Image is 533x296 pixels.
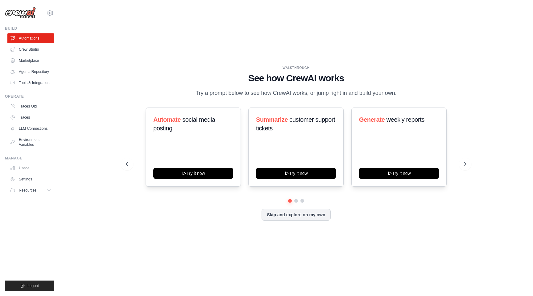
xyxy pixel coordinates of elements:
[7,78,54,88] a: Tools & Integrations
[7,135,54,150] a: Environment Variables
[7,174,54,184] a: Settings
[386,116,424,123] span: weekly reports
[126,73,466,84] h1: See how CrewAI works
[7,67,54,77] a: Agents Repository
[256,168,336,179] button: Try it now
[7,33,54,43] a: Automations
[126,66,466,70] div: WALKTHROUGH
[7,44,54,54] a: Crew Studio
[5,7,36,19] img: Logo
[192,89,400,98] p: Try a prompt below to see how CrewAI works, or jump right in and build your own.
[19,188,36,193] span: Resources
[5,26,54,31] div: Build
[153,116,215,132] span: social media posting
[359,116,385,123] span: Generate
[5,156,54,161] div: Manage
[153,116,181,123] span: Automate
[359,168,439,179] button: Try it now
[7,101,54,111] a: Traces Old
[262,209,330,221] button: Skip and explore on my own
[7,124,54,133] a: LLM Connections
[256,116,335,132] span: customer support tickets
[7,185,54,195] button: Resources
[7,56,54,66] a: Marketplace
[27,283,39,288] span: Logout
[7,112,54,122] a: Traces
[5,281,54,291] button: Logout
[256,116,288,123] span: Summarize
[7,163,54,173] a: Usage
[5,94,54,99] div: Operate
[153,168,233,179] button: Try it now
